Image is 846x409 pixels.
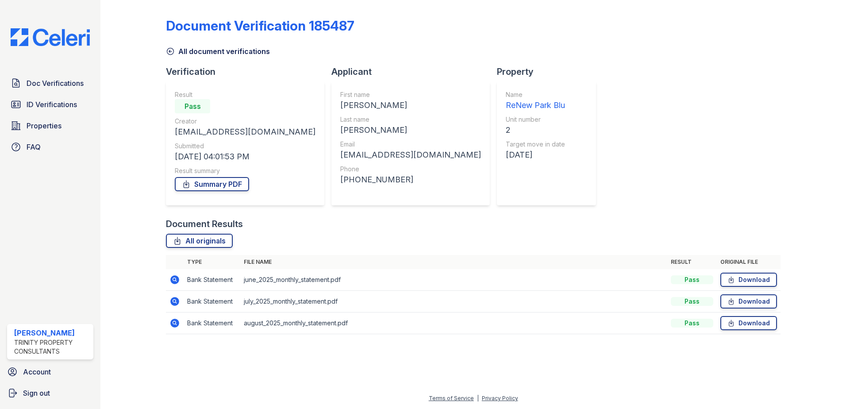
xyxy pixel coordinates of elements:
[166,218,243,230] div: Document Results
[23,388,50,398] span: Sign out
[240,313,667,334] td: august_2025_monthly_statement.pdf
[340,149,481,161] div: [EMAIL_ADDRESS][DOMAIN_NAME]
[175,117,315,126] div: Creator
[331,66,497,78] div: Applicant
[506,149,565,161] div: [DATE]
[166,18,354,34] div: Document Verification 185487
[175,177,249,191] a: Summary PDF
[720,294,777,309] a: Download
[506,90,565,99] div: Name
[175,99,210,113] div: Pass
[340,174,481,186] div: [PHONE_NUMBER]
[477,395,479,401] div: |
[184,291,240,313] td: Bank Statement
[27,120,62,131] span: Properties
[240,291,667,313] td: july_2025_monthly_statement.pdf
[166,46,270,57] a: All document verifications
[4,363,97,381] a: Account
[429,395,474,401] a: Terms of Service
[671,297,713,306] div: Pass
[7,96,93,113] a: ID Verifications
[4,28,97,46] img: CE_Logo_Blue-a8612792a0a2168367f1c8372b55b34899dd931a85d93a1a3d3e32e68fde9ad4.png
[340,90,481,99] div: First name
[667,255,717,269] th: Result
[506,90,565,112] a: Name ReNew Park Blu
[506,99,565,112] div: ReNew Park Blu
[340,165,481,174] div: Phone
[27,142,41,152] span: FAQ
[497,66,603,78] div: Property
[175,166,315,175] div: Result summary
[14,328,90,338] div: [PERSON_NAME]
[506,124,565,136] div: 2
[166,234,233,248] a: All originals
[671,275,713,284] div: Pass
[175,142,315,150] div: Submitted
[720,316,777,330] a: Download
[7,117,93,135] a: Properties
[717,255,781,269] th: Original file
[166,66,331,78] div: Verification
[506,140,565,149] div: Target move in date
[175,150,315,163] div: [DATE] 04:01:53 PM
[175,126,315,138] div: [EMAIL_ADDRESS][DOMAIN_NAME]
[240,269,667,291] td: june_2025_monthly_statement.pdf
[184,313,240,334] td: Bank Statement
[23,367,51,377] span: Account
[506,115,565,124] div: Unit number
[340,99,481,112] div: [PERSON_NAME]
[340,140,481,149] div: Email
[240,255,667,269] th: File name
[27,99,77,110] span: ID Verifications
[7,138,93,156] a: FAQ
[482,395,518,401] a: Privacy Policy
[720,273,777,287] a: Download
[184,269,240,291] td: Bank Statement
[27,78,84,89] span: Doc Verifications
[7,74,93,92] a: Doc Verifications
[4,384,97,402] a: Sign out
[671,319,713,328] div: Pass
[14,338,90,356] div: Trinity Property Consultants
[340,115,481,124] div: Last name
[184,255,240,269] th: Type
[340,124,481,136] div: [PERSON_NAME]
[175,90,315,99] div: Result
